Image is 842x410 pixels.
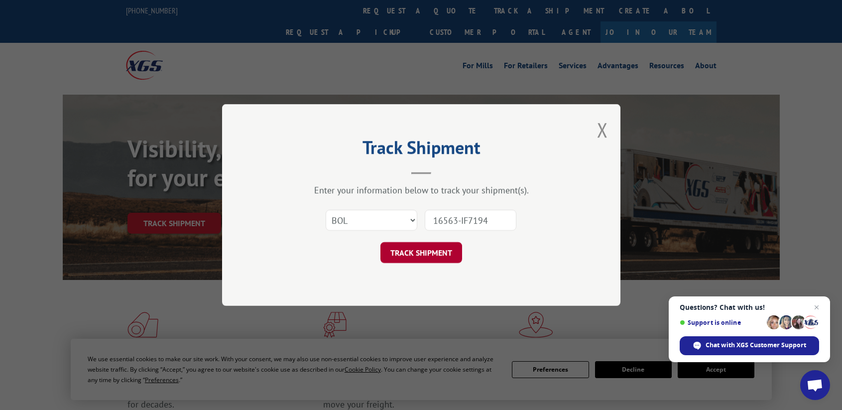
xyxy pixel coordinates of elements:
[680,303,819,311] span: Questions? Chat with us!
[272,184,571,196] div: Enter your information below to track your shipment(s).
[380,242,462,263] button: TRACK SHIPMENT
[680,336,819,355] div: Chat with XGS Customer Support
[680,319,763,326] span: Support is online
[425,210,516,231] input: Number(s)
[706,341,806,350] span: Chat with XGS Customer Support
[272,140,571,159] h2: Track Shipment
[800,370,830,400] div: Open chat
[811,301,823,313] span: Close chat
[597,117,608,143] button: Close modal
